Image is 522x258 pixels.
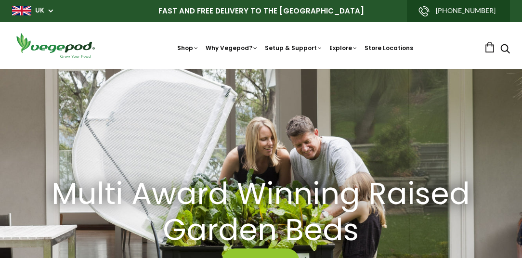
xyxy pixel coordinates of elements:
[500,45,510,55] a: Search
[206,44,258,52] a: Why Vegepod?
[177,44,199,52] a: Shop
[51,176,470,248] a: Multi Award Winning Raised Garden Beds
[329,44,358,52] a: Explore
[12,32,99,59] img: Vegepod
[365,44,413,52] a: Store Locations
[12,6,31,15] img: gb_large.png
[265,44,323,52] a: Setup & Support
[35,6,44,15] a: UK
